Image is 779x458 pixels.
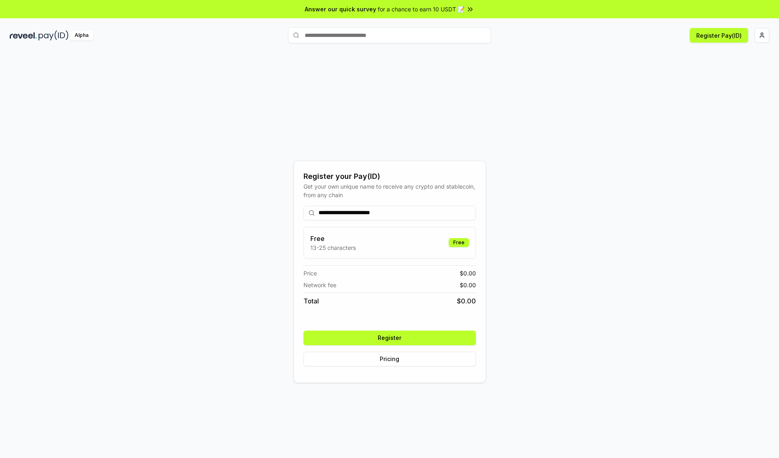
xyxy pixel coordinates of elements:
[70,30,93,41] div: Alpha
[457,296,476,306] span: $ 0.00
[303,182,476,199] div: Get your own unique name to receive any crypto and stablecoin, from any chain
[303,296,319,306] span: Total
[303,171,476,182] div: Register your Pay(ID)
[303,281,336,289] span: Network fee
[690,28,748,43] button: Register Pay(ID)
[378,5,465,13] span: for a chance to earn 10 USDT 📝
[10,30,37,41] img: reveel_dark
[303,269,317,277] span: Price
[449,238,469,247] div: Free
[310,234,356,243] h3: Free
[310,243,356,252] p: 13-25 characters
[305,5,376,13] span: Answer our quick survey
[460,281,476,289] span: $ 0.00
[460,269,476,277] span: $ 0.00
[303,352,476,366] button: Pricing
[39,30,69,41] img: pay_id
[303,331,476,345] button: Register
